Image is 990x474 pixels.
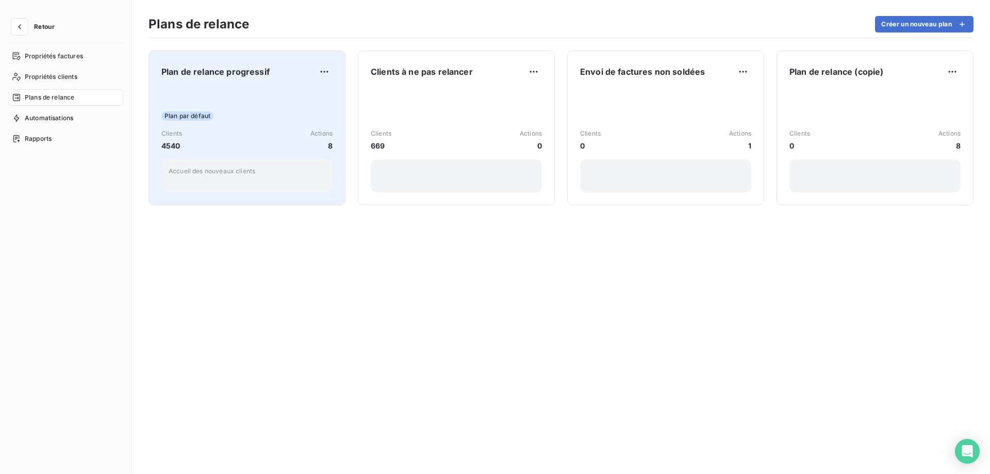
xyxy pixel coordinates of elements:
span: Clients à ne pas relancer [371,66,473,78]
span: Actions [310,129,333,138]
span: Plan de relance progressif [161,66,270,78]
a: Propriétés factures [8,48,123,64]
div: Open Intercom Messenger [955,439,980,464]
span: Actions [729,129,751,138]
span: Clients [161,129,182,138]
span: Actions [520,129,542,138]
span: Actions [938,129,961,138]
span: 8 [938,140,961,151]
span: Plans de relance [25,93,74,102]
span: Clients [371,129,391,138]
span: 0 [580,140,601,151]
span: 1 [729,140,751,151]
button: Créer un nouveau plan [875,16,973,32]
button: Retour [8,19,63,35]
span: Propriétés clients [25,72,77,81]
a: Plans de relance [8,89,123,106]
span: 8 [310,140,333,151]
span: Plan par défaut [161,111,213,121]
a: Propriétés clients [8,69,123,85]
span: Rapports [25,134,52,143]
span: Envoi de factures non soldées [580,66,705,78]
p: Accueil des nouveaux clients [169,167,325,176]
span: Retour [34,24,55,30]
span: Clients [580,129,601,138]
span: 0 [520,140,542,151]
h3: Plans de relance [148,15,249,34]
a: Automatisations [8,110,123,126]
span: 669 [371,140,391,151]
span: 4540 [161,140,182,151]
span: 0 [789,140,810,151]
span: Propriétés factures [25,52,83,61]
span: Plan de relance (copie) [789,66,883,78]
span: Automatisations [25,113,73,123]
span: Clients [789,129,810,138]
a: Rapports [8,130,123,147]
